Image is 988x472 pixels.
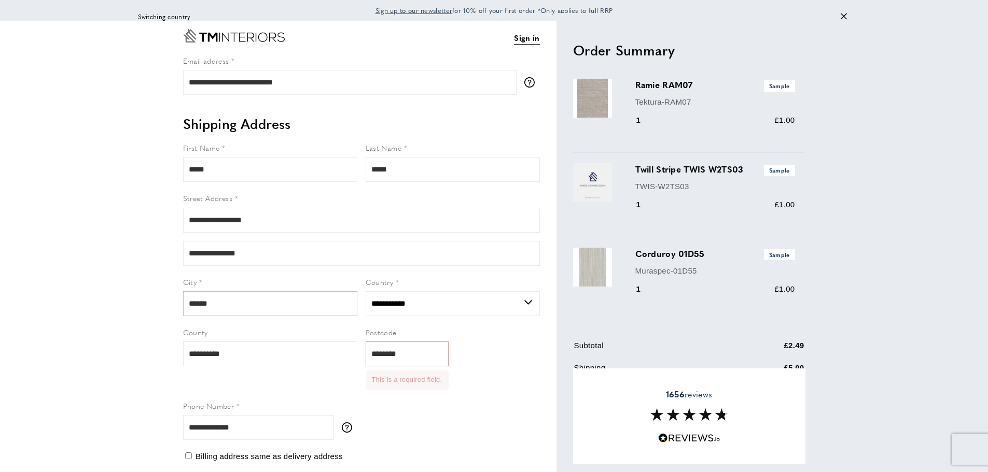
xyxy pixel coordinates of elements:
[774,200,795,209] span: £1.00
[573,79,612,118] img: Ramie RAM07
[635,96,795,108] p: Tektura-RAM07
[573,248,612,287] img: Corduroy 01D55
[635,248,795,260] h3: Corduroy 01D55
[666,389,712,399] span: reviews
[635,198,656,211] div: 1
[183,401,234,411] span: Phone Number
[131,5,857,28] div: off
[574,339,732,360] td: Subtotal
[635,265,795,277] p: Muraspec-01D55
[841,12,847,22] div: Close message
[524,77,540,88] button: More information
[366,277,394,287] span: Country
[658,433,720,443] img: Reviews.io 5 stars
[342,422,357,433] button: More information
[635,180,795,193] p: TWIS-W2TS03
[372,375,442,385] li: This is a required field.
[764,249,795,260] span: Sample
[635,79,795,91] h3: Ramie RAM07
[183,55,229,66] span: Email address
[573,41,805,60] h2: Order Summary
[650,408,728,421] img: Reviews section
[514,32,539,45] a: Sign in
[764,80,795,91] span: Sample
[196,452,343,461] span: Billing address same as delivery address
[764,165,795,176] span: Sample
[185,452,192,459] input: Billing address same as delivery address
[666,388,685,400] strong: 1656
[733,362,804,382] td: £5.00
[183,327,208,337] span: County
[183,142,220,153] span: First Name
[183,115,540,133] h2: Shipping Address
[635,163,795,176] h3: Twill Stripe TWIS W2TS03
[635,114,656,126] div: 1
[366,142,402,153] span: Last Name
[733,339,804,360] td: £2.49
[183,193,233,203] span: Street Address
[138,12,191,22] span: Switching country
[574,362,732,382] td: Shipping
[774,116,795,124] span: £1.00
[366,327,397,337] span: Postcode
[635,283,656,295] div: 1
[774,284,795,293] span: £1.00
[573,163,612,202] img: Twill Stripe TWIS W2TS03
[183,277,197,287] span: City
